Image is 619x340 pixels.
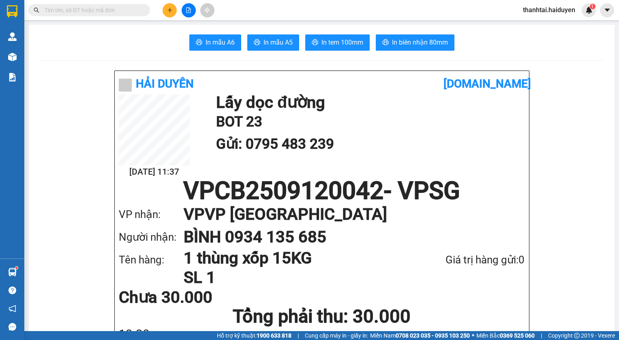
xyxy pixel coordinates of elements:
span: message [9,323,16,331]
button: printerIn tem 100mm [305,34,370,51]
span: | [541,331,542,340]
span: ⚪️ [472,334,474,337]
h1: Lấy dọc đường [216,94,521,111]
span: aim [204,7,210,13]
span: printer [254,39,260,47]
img: solution-icon [8,73,17,81]
span: In tem 100mm [321,37,363,47]
b: [DOMAIN_NAME] [443,77,531,90]
div: Giá trị hàng gửi: 0 [403,252,525,268]
button: plus [163,3,177,17]
span: copyright [574,333,580,338]
span: In biên nhận 80mm [392,37,448,47]
span: Miền Nam [370,331,470,340]
div: Người nhận: [119,229,184,246]
button: printerIn mẫu A6 [189,34,241,51]
strong: 1900 633 818 [257,332,291,339]
button: printerIn mẫu A5 [247,34,299,51]
h2: [DATE] 11:37 [119,165,190,179]
span: printer [382,39,389,47]
span: printer [312,39,318,47]
input: Tìm tên, số ĐT hoặc mã đơn [45,6,140,15]
span: thanhtai.haiduyen [516,5,582,15]
div: VP nhận: [119,206,184,223]
strong: 0708 023 035 - 0935 103 250 [396,332,470,339]
span: In mẫu A6 [206,37,235,47]
h1: Gửi: 0795 483 239 [216,133,521,155]
h2: BOT 23 [216,111,521,133]
span: In mẫu A5 [263,37,293,47]
span: Cung cấp máy in - giấy in: [305,331,368,340]
h1: VP VP [GEOGRAPHIC_DATA] [184,203,509,226]
span: Hỗ trợ kỹ thuật: [217,331,291,340]
span: | [298,331,299,340]
img: logo-vxr [7,5,17,17]
b: Hải Duyên [136,77,194,90]
sup: 1 [15,267,18,269]
span: search [34,7,39,13]
button: aim [200,3,214,17]
span: question-circle [9,287,16,294]
h1: SL 1 [184,268,403,287]
img: warehouse-icon [8,53,17,61]
span: 1 [591,4,594,9]
span: notification [9,305,16,312]
span: Miền Bắc [476,331,535,340]
img: warehouse-icon [8,32,17,41]
img: icon-new-feature [585,6,593,14]
h1: 1 thùng xốp 15KG [184,248,403,268]
button: printerIn biên nhận 80mm [376,34,454,51]
div: Tên hàng: [119,252,184,268]
span: printer [196,39,202,47]
button: caret-down [600,3,614,17]
strong: 0369 525 060 [500,332,535,339]
span: caret-down [604,6,611,14]
div: Chưa 30.000 [119,289,253,306]
span: file-add [186,7,191,13]
img: warehouse-icon [8,268,17,276]
sup: 1 [590,4,595,9]
h1: BÌNH 0934 135 685 [184,226,509,248]
h1: VPCB2509120042 - VPSG [119,179,525,203]
h1: Tổng phải thu: 30.000 [119,306,525,327]
span: plus [167,7,173,13]
button: file-add [182,3,196,17]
